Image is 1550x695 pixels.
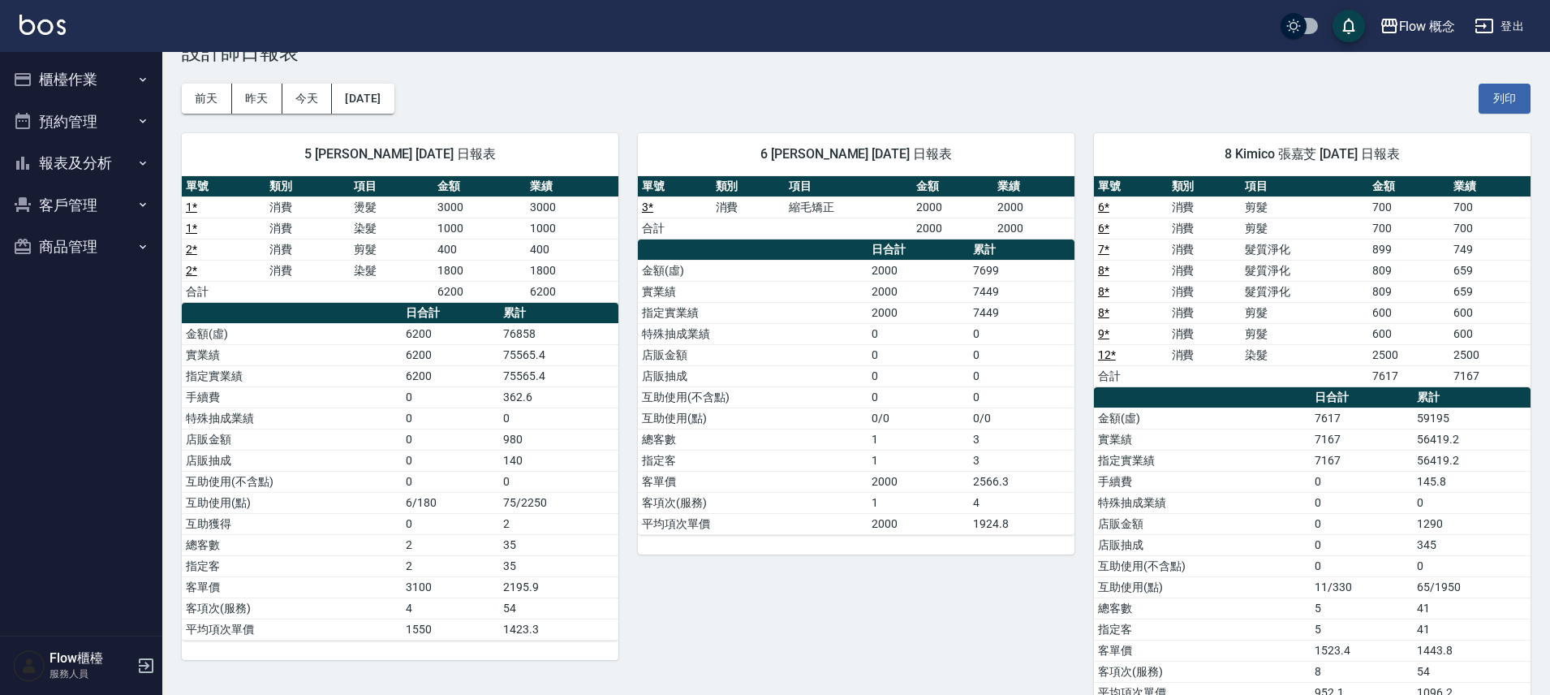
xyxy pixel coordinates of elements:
th: 累計 [969,240,1074,261]
td: 互助使用(點) [638,408,868,429]
button: 櫃檯作業 [6,58,156,101]
td: 0 [499,408,618,429]
td: 7167 [1311,429,1413,450]
td: 0/0 [868,408,969,429]
td: 客項次(服務) [182,598,402,619]
th: 日合計 [868,240,969,261]
td: 809 [1368,281,1449,302]
td: 剪髮 [350,239,433,260]
td: 總客數 [638,429,868,450]
td: 金額(虛) [182,323,402,344]
td: 0 [1413,555,1531,576]
td: 互助使用(不含點) [182,471,402,492]
td: 染髮 [350,218,433,239]
button: Flow 概念 [1373,10,1462,43]
td: 3100 [402,576,499,598]
td: 互助使用(不含點) [1094,555,1311,576]
td: 手續費 [182,386,402,408]
td: 0 [402,429,499,450]
td: 2000 [868,302,969,323]
th: 類別 [712,176,786,197]
td: 店販金額 [182,429,402,450]
table: a dense table [638,240,1074,535]
td: 56419.2 [1413,450,1531,471]
td: 0 [1311,471,1413,492]
td: 消費 [265,239,349,260]
td: 11/330 [1311,576,1413,598]
td: 140 [499,450,618,471]
th: 單號 [1094,176,1168,197]
table: a dense table [182,303,618,641]
img: Person [13,650,45,682]
td: 2195.9 [499,576,618,598]
td: 染髮 [350,260,433,281]
td: 店販抽成 [1094,534,1311,555]
td: 4 [402,598,499,619]
th: 類別 [1168,176,1242,197]
td: 1000 [526,218,618,239]
th: 類別 [265,176,349,197]
th: 累計 [499,303,618,324]
td: 700 [1368,196,1449,218]
td: 互助獲得 [182,513,402,534]
td: 0/0 [969,408,1074,429]
td: 2000 [868,513,969,534]
td: 0 [868,344,969,365]
td: 41 [1413,619,1531,640]
td: 3000 [526,196,618,218]
td: 35 [499,555,618,576]
td: 店販金額 [638,344,868,365]
td: 手續費 [1094,471,1311,492]
span: 5 [PERSON_NAME] [DATE] 日報表 [201,146,599,162]
td: 總客數 [182,534,402,555]
td: 2000 [868,471,969,492]
td: 實業績 [638,281,868,302]
th: 金額 [1368,176,1449,197]
th: 日合計 [1311,387,1413,408]
td: 0 [402,471,499,492]
td: 5 [1311,598,1413,619]
td: 0 [402,386,499,408]
td: 7167 [1311,450,1413,471]
td: 1523.4 [1311,640,1413,661]
td: 1 [868,429,969,450]
td: 4 [969,492,1074,513]
td: 剪髮 [1241,196,1368,218]
td: 2500 [1368,344,1449,365]
button: [DATE] [332,84,394,114]
td: 合計 [182,281,265,302]
td: 145.8 [1413,471,1531,492]
td: 金額(虛) [1094,408,1311,429]
td: 2566.3 [969,471,1074,492]
td: 金額(虛) [638,260,868,281]
td: 75/2250 [499,492,618,513]
td: 0 [1311,492,1413,513]
button: 昨天 [232,84,282,114]
td: 指定客 [182,555,402,576]
td: 1550 [402,619,499,640]
td: 980 [499,429,618,450]
td: 2000 [993,196,1074,218]
span: 6 [PERSON_NAME] [DATE] 日報表 [657,146,1055,162]
td: 7449 [969,302,1074,323]
td: 2 [402,555,499,576]
td: 消費 [1168,260,1242,281]
th: 金額 [912,176,993,197]
td: 56419.2 [1413,429,1531,450]
td: 消費 [1168,281,1242,302]
th: 業績 [993,176,1074,197]
td: 客單價 [1094,640,1311,661]
td: 700 [1449,196,1531,218]
td: 消費 [1168,218,1242,239]
td: 400 [526,239,618,260]
td: 0 [1311,534,1413,555]
td: 75565.4 [499,365,618,386]
td: 600 [1449,323,1531,344]
td: 實業績 [182,344,402,365]
td: 2000 [912,218,993,239]
img: Logo [19,15,66,35]
td: 特殊抽成業績 [638,323,868,344]
td: 0 [1311,555,1413,576]
td: 76858 [499,323,618,344]
td: 互助使用(不含點) [638,386,868,408]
